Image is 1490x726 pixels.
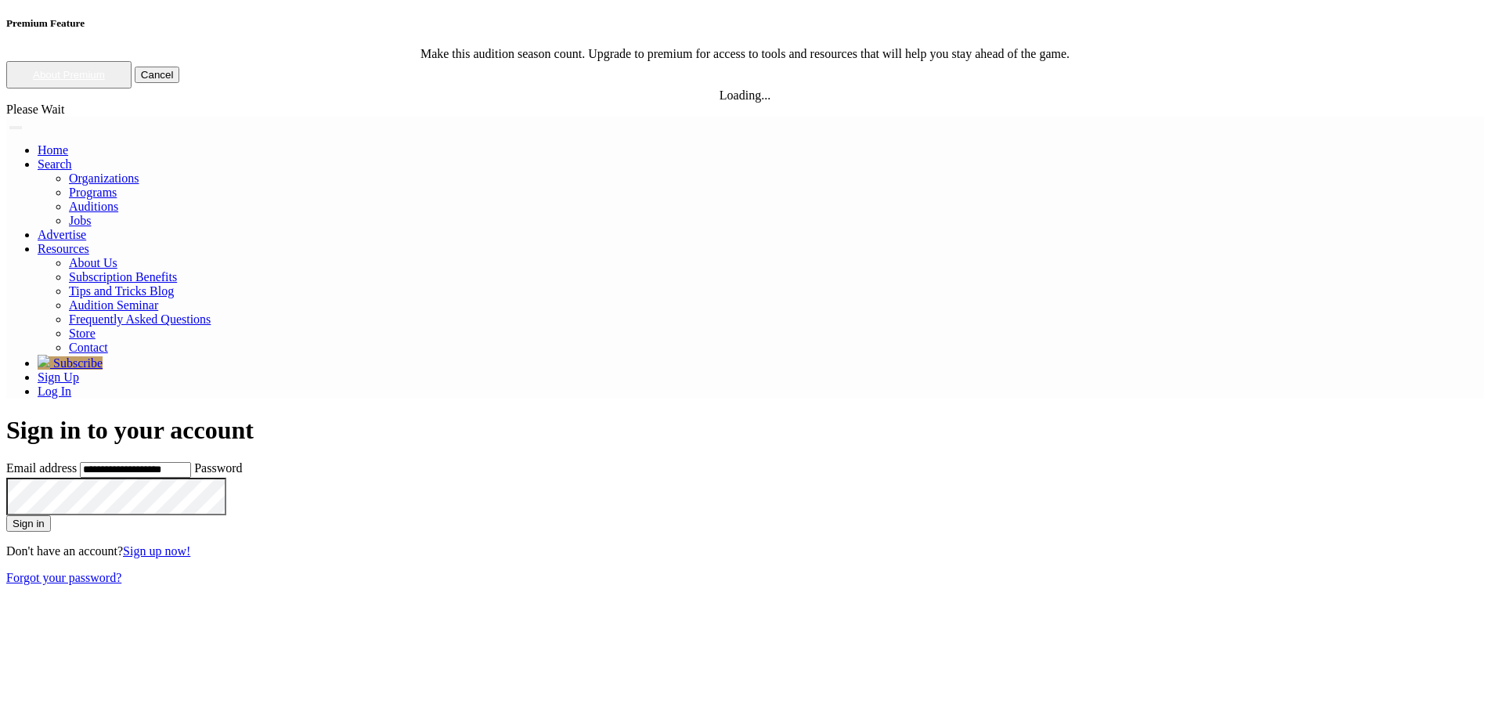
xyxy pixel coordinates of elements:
[6,544,1484,558] p: Don't have an account?
[38,228,86,241] a: Advertise
[38,355,50,367] img: gem.svg
[6,17,1484,30] h5: Premium Feature
[6,515,51,532] button: Sign in
[194,461,242,475] label: Password
[69,327,96,340] a: Store
[38,242,89,255] a: Resources
[38,157,72,171] a: Search
[6,416,1484,445] h1: Sign in to your account
[69,284,174,298] a: Tips and Tricks Blog
[6,461,77,475] label: Email address
[6,571,121,584] a: Forgot your password?
[38,143,68,157] a: Home
[69,256,117,269] a: About Us
[69,341,108,354] a: Contact
[38,370,79,384] a: Sign Up
[38,172,1484,228] ul: Resources
[135,67,180,83] button: Cancel
[123,544,190,558] a: Sign up now!
[38,385,71,398] a: Log In
[38,356,103,370] a: Subscribe
[720,88,770,102] span: Loading...
[33,69,105,81] a: About Premium
[69,298,158,312] a: Audition Seminar
[69,172,139,185] a: Organizations
[38,256,1484,355] ul: Resources
[6,103,1484,117] div: Please Wait
[69,270,177,284] a: Subscription Benefits
[69,186,117,199] a: Programs
[6,47,1484,61] div: Make this audition season count. Upgrade to premium for access to tools and resources that will h...
[69,200,118,213] a: Auditions
[69,312,211,326] a: Frequently Asked Questions
[53,356,103,370] span: Subscribe
[9,126,22,129] button: Toggle navigation
[69,214,91,227] a: Jobs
